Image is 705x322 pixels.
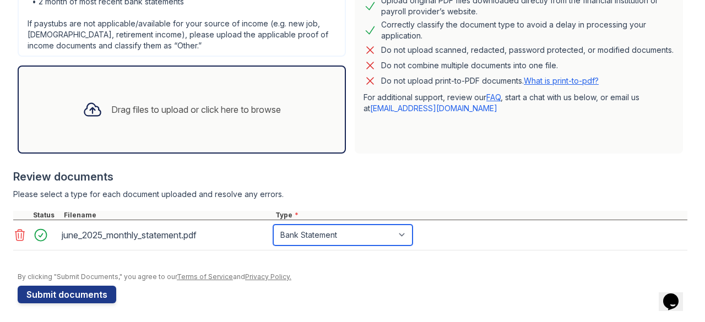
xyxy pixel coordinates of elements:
p: For additional support, review our , start a chat with us below, or email us at [364,92,674,114]
div: Do not combine multiple documents into one file. [381,59,558,72]
div: Type [273,211,687,220]
div: Do not upload scanned, redacted, password protected, or modified documents. [381,43,674,57]
div: Drag files to upload or click here to browse [111,103,281,116]
div: By clicking "Submit Documents," you agree to our and [18,272,687,281]
div: Correctly classify the document type to avoid a delay in processing your application. [381,19,674,41]
a: [EMAIL_ADDRESS][DOMAIN_NAME] [370,103,497,113]
div: Filename [62,211,273,220]
div: Review documents [13,169,687,184]
div: Status [31,211,62,220]
iframe: chat widget [659,278,694,311]
a: FAQ [486,92,501,102]
div: Please select a type for each document uploaded and resolve any errors. [13,189,687,200]
a: What is print-to-pdf? [524,76,599,85]
a: Privacy Policy. [245,272,291,281]
div: june_2025_monthly_statement.pdf [62,226,269,244]
button: Submit documents [18,286,116,303]
a: Terms of Service [177,272,233,281]
p: Do not upload print-to-PDF documents. [381,75,599,86]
